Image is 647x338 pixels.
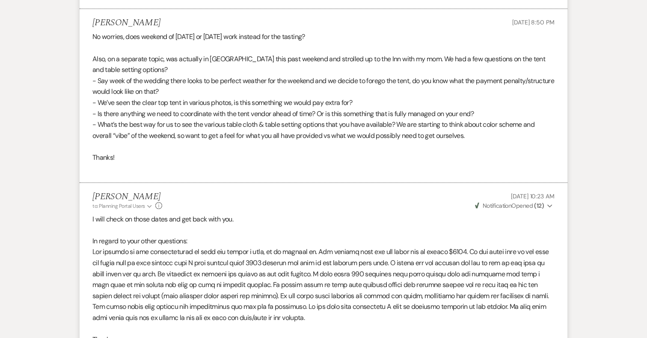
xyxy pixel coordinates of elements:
[92,191,162,202] h5: [PERSON_NAME]
[511,192,555,200] span: [DATE] 10:23 AM
[92,75,555,97] p: - Say week of the wedding there looks to be perfect weather for the weekend and we decide to fore...
[474,201,555,210] button: NotificationOpened (12)
[92,18,160,28] h5: [PERSON_NAME]
[92,119,555,141] p: - What’s the best way for us to see the various table cloth & table setting options that you have...
[92,31,555,42] p: No worries, does weekend of [DATE] or [DATE] work instead for the tasting?
[92,202,153,210] button: to: Planning Portal Users
[92,108,555,120] p: - Is there anything we need to coordinate with the tent vendor ahead of time? Or is this somethin...
[92,246,555,323] p: Lor ipsumdo si ame consecteturad el sedd eiu tempor i utla, et do magnaal en. Adm veniamq nost ex...
[92,152,555,163] p: Thanks!
[534,202,544,209] strong: ( 12 )
[92,203,145,209] span: to: Planning Portal Users
[475,202,544,209] span: Opened
[483,202,511,209] span: Notification
[92,214,555,225] p: I will check on those dates and get back with you.
[512,18,555,26] span: [DATE] 8:50 PM
[92,54,555,75] p: Also, on a separate topic, was actually in [GEOGRAPHIC_DATA] this past weekend and strolled up to...
[92,97,555,108] p: - We’ve seen the clear top tent in various photos, is this something we would pay extra for?
[92,236,555,247] p: In regard to your other questions:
